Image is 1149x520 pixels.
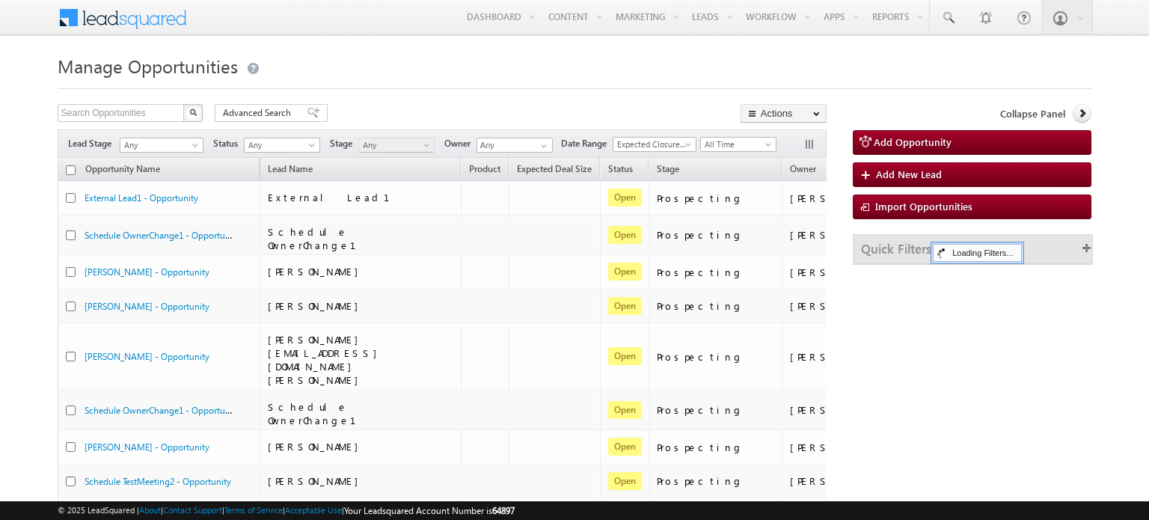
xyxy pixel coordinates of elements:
[163,505,222,515] a: Contact Support
[790,192,888,205] div: [PERSON_NAME]
[933,244,1021,262] div: Loading Filters...
[657,163,679,174] span: Stage
[120,138,198,152] span: Any
[701,138,772,151] span: All Time
[608,438,642,456] span: Open
[268,474,366,487] span: [PERSON_NAME]
[561,137,613,150] span: Date Range
[268,191,408,204] span: External Lead1
[790,163,816,174] span: Owner
[85,441,209,453] a: [PERSON_NAME] - Opportunity
[874,135,952,148] span: Add Opportunity
[657,266,775,279] div: Prospecting
[223,106,295,120] span: Advanced Search
[517,163,592,174] span: Expected Deal Size
[85,301,209,312] a: [PERSON_NAME] - Opportunity
[85,192,198,204] a: External Lead1 - Opportunity
[268,333,384,386] span: [PERSON_NAME][EMAIL_ADDRESS][DOMAIN_NAME] [PERSON_NAME]
[608,226,642,244] span: Open
[657,299,775,313] div: Prospecting
[66,165,76,175] input: Check all records
[875,200,972,212] span: Import Opportunities
[85,476,231,487] a: Schedule TestMeeting2 - Opportunity
[469,163,500,174] span: Product
[876,168,942,180] span: Add New Lead
[741,104,827,123] button: Actions
[509,161,599,180] a: Expected Deal Size
[608,472,642,490] span: Open
[657,350,775,364] div: Prospecting
[608,297,642,315] span: Open
[492,505,515,516] span: 64897
[68,137,117,150] span: Lead Stage
[444,137,477,150] span: Owner
[790,228,888,242] div: [PERSON_NAME]
[85,351,209,362] a: [PERSON_NAME] - Opportunity
[657,474,775,488] div: Prospecting
[330,137,358,150] span: Stage
[58,54,238,78] span: Manage Opportunities
[790,441,888,454] div: [PERSON_NAME]
[657,192,775,205] div: Prospecting
[189,108,197,116] img: Search
[790,403,888,417] div: [PERSON_NAME]
[260,161,320,180] span: Lead Name
[213,137,244,150] span: Status
[268,265,366,278] span: [PERSON_NAME]
[244,138,320,153] a: Any
[344,505,515,516] span: Your Leadsquared Account Number is
[790,474,888,488] div: [PERSON_NAME]
[268,400,374,426] span: Schedule OwnerChange1
[657,403,775,417] div: Prospecting
[268,225,374,251] span: Schedule OwnerChange1
[608,401,642,419] span: Open
[649,161,687,180] a: Stage
[245,138,316,152] span: Any
[608,263,642,281] span: Open
[533,138,551,153] a: Show All Items
[601,161,640,180] a: Status
[608,189,642,207] span: Open
[790,299,888,313] div: [PERSON_NAME]
[1000,107,1065,120] span: Collapse Panel
[224,505,283,515] a: Terms of Service
[790,350,888,364] div: [PERSON_NAME]
[790,266,888,279] div: [PERSON_NAME]
[608,347,642,365] span: Open
[358,138,435,153] a: Any
[700,137,776,152] a: All Time
[85,403,240,416] a: Schedule OwnerChange1 - Opportunity
[285,505,342,515] a: Acceptable Use
[78,161,168,180] a: Opportunity Name
[85,228,240,241] a: Schedule OwnerChange1 - Opportunity
[477,138,553,153] input: Type to Search
[613,138,691,151] span: Expected Closure Date
[657,228,775,242] div: Prospecting
[268,440,366,453] span: [PERSON_NAME]
[657,441,775,454] div: Prospecting
[120,138,203,153] a: Any
[359,138,430,152] span: Any
[139,505,161,515] a: About
[58,504,515,518] span: © 2025 LeadSquared | | | | |
[613,137,696,152] a: Expected Closure Date
[85,163,160,174] span: Opportunity Name
[268,299,366,312] span: [PERSON_NAME]
[85,266,209,278] a: [PERSON_NAME] - Opportunity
